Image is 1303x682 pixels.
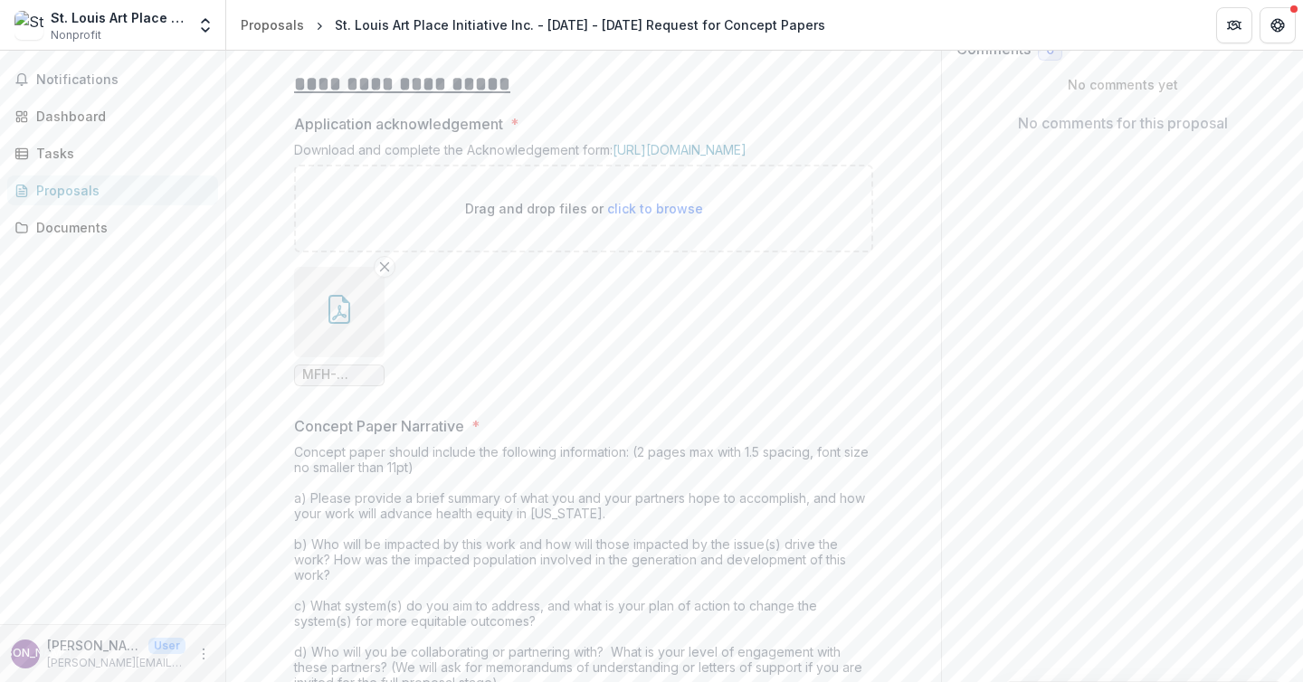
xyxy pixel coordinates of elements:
button: More [193,643,214,665]
p: [PERSON_NAME] [47,636,141,655]
p: Concept Paper Narrative [294,415,464,437]
img: St. Louis Art Place Initiative Inc. [14,11,43,40]
div: Tasks [36,144,204,163]
span: click to browse [607,201,703,216]
p: Application acknowledgement [294,113,503,135]
a: Dashboard [7,101,218,131]
div: St. Louis Art Place Initiative Inc. - [DATE] - [DATE] Request for Concept Papers [335,15,825,34]
p: No comments for this proposal [1018,112,1228,134]
button: Open entity switcher [193,7,218,43]
div: Proposals [241,15,304,34]
p: [PERSON_NAME][EMAIL_ADDRESS][DOMAIN_NAME] [47,655,185,671]
nav: breadcrumb [233,12,832,38]
div: St. Louis Art Place Initiative Inc. [51,8,185,27]
a: Documents [7,213,218,242]
div: Documents [36,218,204,237]
div: Proposals [36,181,204,200]
a: Tasks [7,138,218,168]
p: No comments yet [956,75,1289,94]
button: Notifications [7,65,218,94]
span: Notifications [36,72,211,88]
span: Nonprofit [51,27,101,43]
span: MFH-Grant-Acknowledgement-API.pdf [302,367,376,383]
button: Remove File [374,256,395,278]
div: Remove FileMFH-Grant-Acknowledgement-API.pdf [294,267,385,386]
a: Proposals [233,12,311,38]
p: Drag and drop files or [465,199,703,218]
a: [URL][DOMAIN_NAME] [613,142,747,157]
div: Dashboard [36,107,204,126]
p: User [148,638,185,654]
button: Partners [1216,7,1252,43]
div: Download and complete the Acknowledgement form: [294,142,873,165]
button: Get Help [1260,7,1296,43]
a: Proposals [7,175,218,205]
